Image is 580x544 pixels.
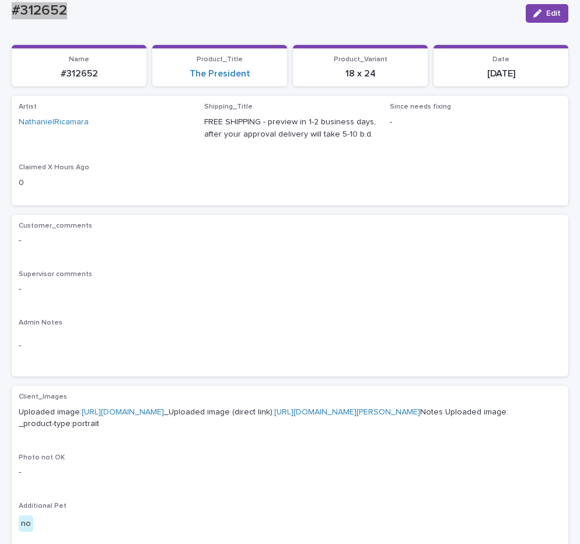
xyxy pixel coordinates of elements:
[19,466,561,479] p: -
[190,68,250,79] a: The President
[19,503,67,510] span: Additional Pet
[19,164,89,171] span: Claimed X Hours Ago
[69,56,89,63] span: Name
[19,319,62,326] span: Admin Notes
[19,283,561,295] p: -
[390,103,451,110] span: Since needs fixing
[334,56,387,63] span: Product_Variant
[390,116,561,128] p: -
[19,271,92,278] span: Supervisor comments
[19,454,65,461] span: Photo not OK
[197,56,243,63] span: Product_Title
[19,235,561,247] p: -
[19,68,139,79] p: #312652
[526,4,568,23] button: Edit
[19,103,37,110] span: Artist
[19,515,33,532] div: no
[19,177,190,189] p: 0
[274,408,420,416] a: [URL][DOMAIN_NAME][PERSON_NAME]
[19,340,561,352] p: -
[19,393,67,400] span: Client_Images
[19,406,561,431] p: Uploaded image: _Uploaded image (direct link): Notes Uploaded image: _product-type:portrait
[204,116,376,141] p: FREE SHIPPING - preview in 1-2 business days, after your approval delivery will take 5-10 b.d.
[82,408,164,416] a: [URL][DOMAIN_NAME]
[12,2,516,19] p: #312652
[19,222,92,229] span: Customer_comments
[546,9,561,18] span: Edit
[300,68,421,79] p: 18 x 24
[441,68,561,79] p: [DATE]
[19,116,89,128] a: NathanielRicamara
[204,103,253,110] span: Shipping_Title
[492,56,509,63] span: Date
